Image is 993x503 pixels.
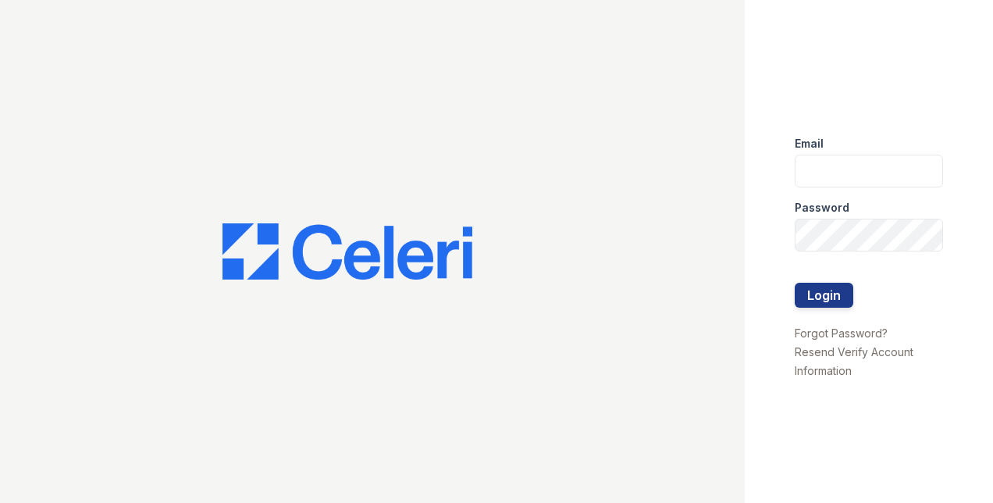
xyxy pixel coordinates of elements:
button: Login [795,283,853,308]
a: Resend Verify Account Information [795,345,913,377]
label: Email [795,136,824,152]
a: Forgot Password? [795,326,888,340]
label: Password [795,200,849,216]
img: CE_Logo_Blue-a8612792a0a2168367f1c8372b55b34899dd931a85d93a1a3d3e32e68fde9ad4.png [222,223,472,280]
